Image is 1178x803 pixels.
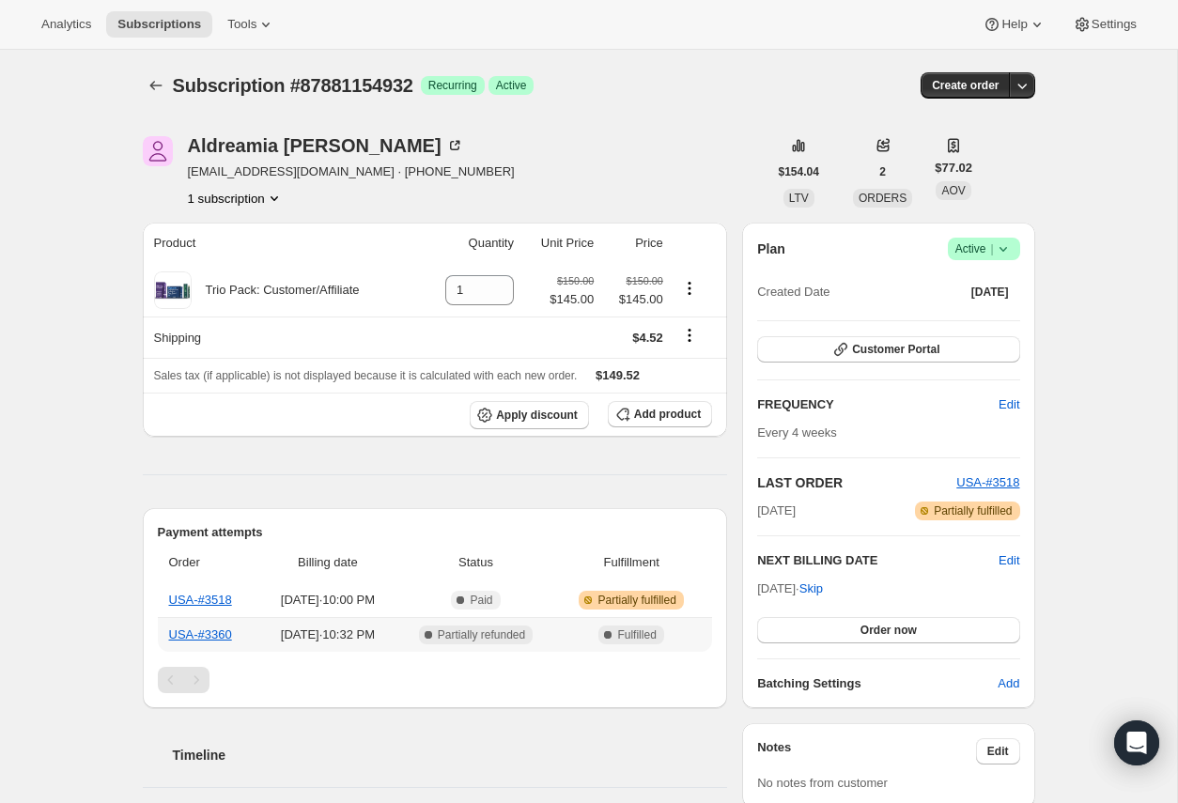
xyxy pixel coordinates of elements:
[173,75,413,96] span: Subscription #87881154932
[557,275,594,286] small: $150.00
[216,11,287,38] button: Tools
[934,503,1012,518] span: Partially fulfilled
[420,223,519,264] th: Quantity
[169,593,232,607] a: USA-#3518
[617,627,656,642] span: Fulfilled
[976,738,1020,764] button: Edit
[932,78,999,93] span: Create order
[227,17,256,32] span: Tools
[158,542,260,583] th: Order
[143,136,173,166] span: Aldreamia Omar
[143,223,421,264] th: Product
[106,11,212,38] button: Subscriptions
[143,72,169,99] button: Subscriptions
[757,283,829,301] span: Created Date
[799,579,823,598] span: Skip
[627,275,663,286] small: $150.00
[188,189,284,208] button: Product actions
[757,674,998,693] h6: Batching Settings
[789,192,809,205] span: LTV
[956,475,1019,489] a: USA-#3518
[788,574,834,604] button: Skip
[1001,17,1027,32] span: Help
[971,285,1009,300] span: [DATE]
[935,159,972,178] span: $77.02
[674,325,705,346] button: Shipping actions
[1114,720,1159,765] div: Open Intercom Messenger
[1092,17,1137,32] span: Settings
[956,473,1019,492] button: USA-#3518
[438,627,525,642] span: Partially refunded
[550,290,594,309] span: $145.00
[757,776,888,790] span: No notes from customer
[879,164,886,179] span: 2
[597,593,675,608] span: Partially fulfilled
[596,368,640,382] span: $149.52
[757,473,956,492] h2: LAST ORDER
[401,553,550,572] span: Status
[428,78,477,93] span: Recurring
[117,17,201,32] span: Subscriptions
[757,425,837,440] span: Every 4 weeks
[41,17,91,32] span: Analytics
[757,336,1019,363] button: Customer Portal
[986,669,1031,699] button: Add
[158,523,713,542] h2: Payment attempts
[154,271,192,309] img: product img
[496,78,527,93] span: Active
[496,408,578,423] span: Apply discount
[941,184,965,197] span: AOV
[266,553,390,572] span: Billing date
[757,395,999,414] h2: FREQUENCY
[757,239,785,258] h2: Plan
[1062,11,1148,38] button: Settings
[173,746,728,764] h2: Timeline
[632,331,663,345] span: $4.52
[192,281,360,300] div: Trio Pack: Customer/Affiliate
[999,551,1019,570] button: Edit
[757,617,1019,643] button: Order now
[757,738,976,764] h3: Notes
[519,223,599,264] th: Unit Price
[158,667,713,693] nav: Pagination
[599,223,669,264] th: Price
[860,623,917,638] span: Order now
[987,744,1009,759] span: Edit
[154,369,578,382] span: Sales tax (if applicable) is not displayed because it is calculated with each new order.
[470,593,492,608] span: Paid
[868,159,897,185] button: 2
[562,553,701,572] span: Fulfillment
[470,401,589,429] button: Apply discount
[955,239,1013,258] span: Active
[852,342,939,357] span: Customer Portal
[605,290,663,309] span: $145.00
[634,407,701,422] span: Add product
[188,162,515,181] span: [EMAIL_ADDRESS][DOMAIN_NAME] · [PHONE_NUMBER]
[990,241,993,256] span: |
[998,674,1019,693] span: Add
[859,192,907,205] span: ORDERS
[757,551,999,570] h2: NEXT BILLING DATE
[987,390,1031,420] button: Edit
[971,11,1057,38] button: Help
[608,401,712,427] button: Add product
[999,395,1019,414] span: Edit
[266,591,390,610] span: [DATE] · 10:00 PM
[266,625,390,644] span: [DATE] · 10:32 PM
[960,279,1020,305] button: [DATE]
[779,164,819,179] span: $154.04
[757,502,796,520] span: [DATE]
[143,317,421,358] th: Shipping
[921,72,1010,99] button: Create order
[674,278,705,299] button: Product actions
[757,581,823,595] span: [DATE] ·
[30,11,102,38] button: Analytics
[188,136,464,155] div: Aldreamia [PERSON_NAME]
[169,627,232,641] a: USA-#3360
[767,159,830,185] button: $154.04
